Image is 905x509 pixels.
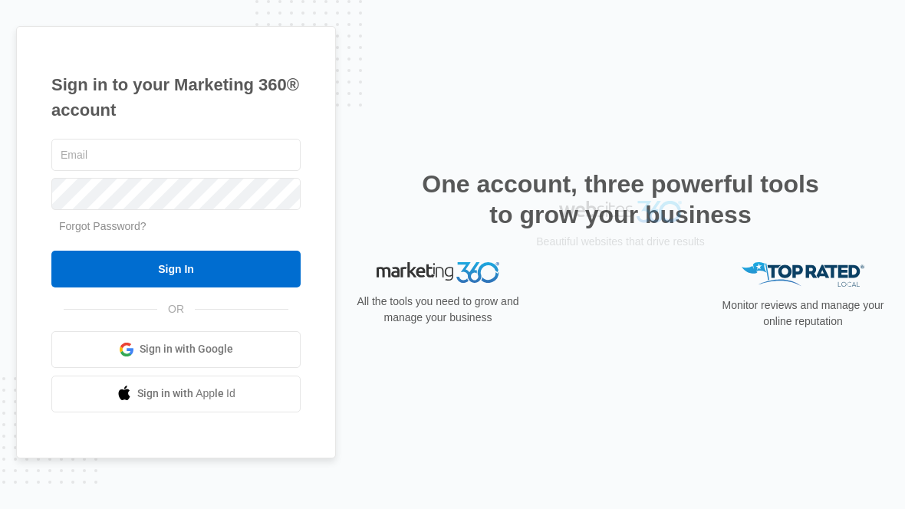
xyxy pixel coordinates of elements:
[59,220,146,232] a: Forgot Password?
[140,341,233,357] span: Sign in with Google
[51,331,301,368] a: Sign in with Google
[352,294,524,326] p: All the tools you need to grow and manage your business
[51,376,301,412] a: Sign in with Apple Id
[559,262,682,284] img: Websites 360
[417,169,824,230] h2: One account, three powerful tools to grow your business
[717,297,889,330] p: Monitor reviews and manage your online reputation
[157,301,195,317] span: OR
[742,262,864,287] img: Top Rated Local
[51,251,301,287] input: Sign In
[137,386,235,402] span: Sign in with Apple Id
[535,295,706,311] p: Beautiful websites that drive results
[51,72,301,123] h1: Sign in to your Marketing 360® account
[51,139,301,171] input: Email
[377,262,499,284] img: Marketing 360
